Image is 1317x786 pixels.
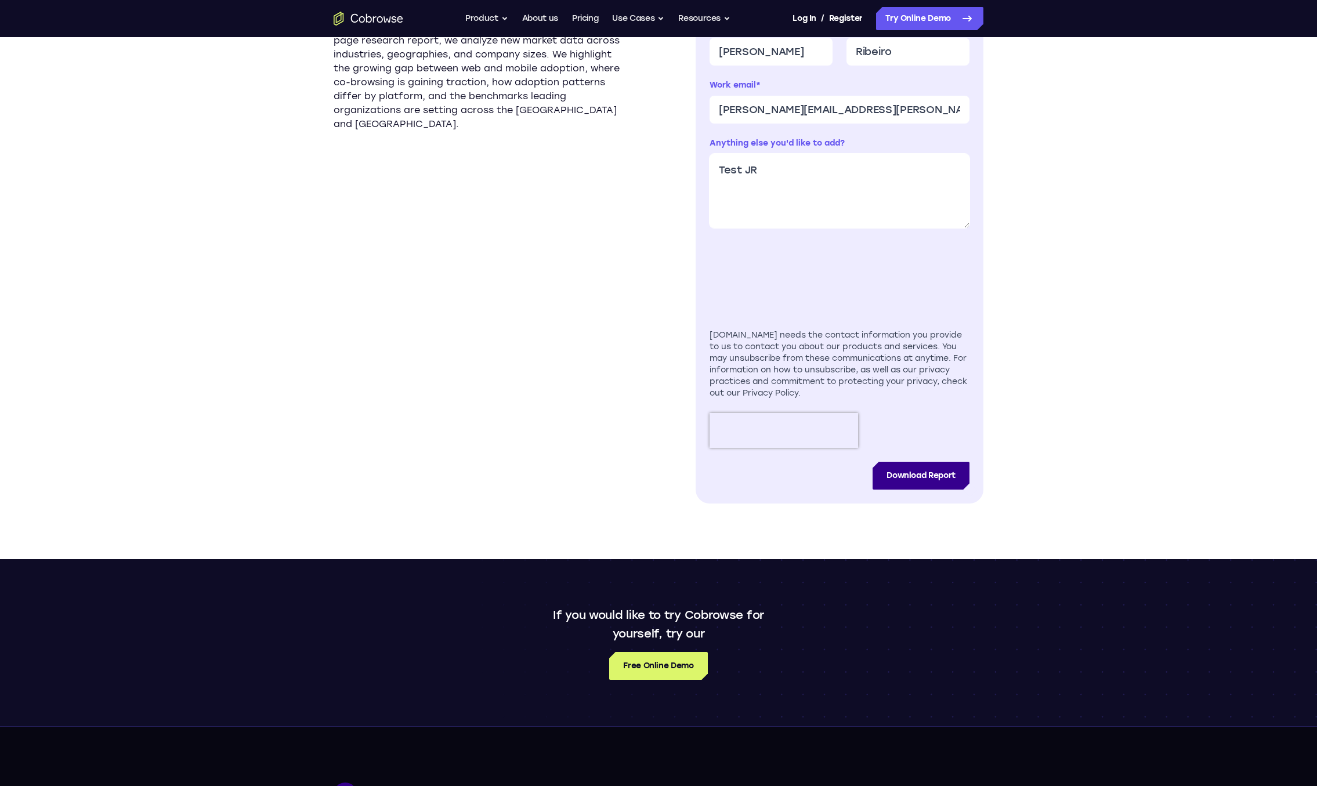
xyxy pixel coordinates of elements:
textarea: Test JR [710,154,969,228]
a: Pricing [572,7,599,30]
a: Log In [793,7,816,30]
a: Free Online Demo [609,652,707,680]
iframe: reCAPTCHA [710,413,858,448]
input: john@doe.com [710,96,969,124]
input: Download Report [873,462,969,490]
p: Co-browsing continues to emerge as a key driver of digital adoption and personalized support expe... [334,6,621,131]
input: John [710,38,833,66]
span: Work email [710,80,756,90]
a: Try Online Demo [876,7,983,30]
span: Anything else you'd like to add? [710,138,845,148]
p: If you would like to try Cobrowse for yourself, try our [547,606,770,643]
a: Register [829,7,863,30]
button: Resources [678,7,730,30]
span: / [821,12,824,26]
a: Go to the home page [334,12,403,26]
button: Use Cases [612,7,664,30]
input: Doe [846,38,969,66]
a: About us [522,7,558,30]
div: [DOMAIN_NAME] needs the contact information you provide to us to contact you about our products a... [710,329,969,399]
button: Product [465,7,508,30]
